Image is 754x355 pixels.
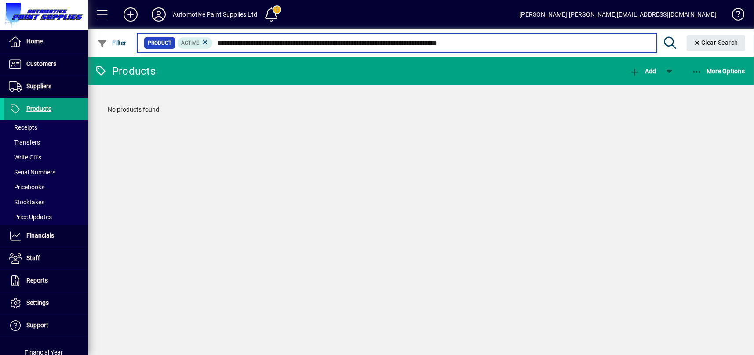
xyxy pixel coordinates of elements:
a: Receipts [4,120,88,135]
a: Knowledge Base [725,2,743,30]
span: Financials [26,232,54,239]
span: Add [630,68,656,75]
a: Customers [4,53,88,75]
span: Customers [26,60,56,67]
a: Staff [4,247,88,269]
span: Receipts [9,124,37,131]
div: Products [95,64,156,78]
a: Serial Numbers [4,165,88,180]
a: Settings [4,292,88,314]
span: Filter [97,40,127,47]
div: Automotive Paint Supplies Ltd [173,7,257,22]
a: Financials [4,225,88,247]
span: Suppliers [26,83,51,90]
a: Reports [4,270,88,292]
span: Product [148,39,171,47]
button: Profile [145,7,173,22]
a: Stocktakes [4,195,88,210]
span: More Options [692,68,745,75]
a: Home [4,31,88,53]
a: Suppliers [4,76,88,98]
div: [PERSON_NAME] [PERSON_NAME][EMAIL_ADDRESS][DOMAIN_NAME] [519,7,717,22]
span: Clear Search [694,39,739,46]
span: Reports [26,277,48,284]
a: Price Updates [4,210,88,225]
button: Filter [95,35,129,51]
div: No products found [99,96,743,123]
button: More Options [689,63,747,79]
span: Stocktakes [9,199,44,206]
span: Price Updates [9,214,52,221]
span: Support [26,322,48,329]
span: Staff [26,254,40,261]
span: Transfers [9,139,40,146]
span: Write Offs [9,154,41,161]
a: Transfers [4,135,88,150]
span: Serial Numbers [9,169,55,176]
button: Add [117,7,145,22]
span: Products [26,105,51,112]
a: Pricebooks [4,180,88,195]
mat-chip: Activation Status: Active [178,37,213,49]
a: Support [4,315,88,337]
span: Pricebooks [9,184,44,191]
button: Clear [687,35,746,51]
button: Add [627,63,658,79]
span: Settings [26,299,49,306]
span: Home [26,38,43,45]
a: Write Offs [4,150,88,165]
span: Active [181,40,199,46]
